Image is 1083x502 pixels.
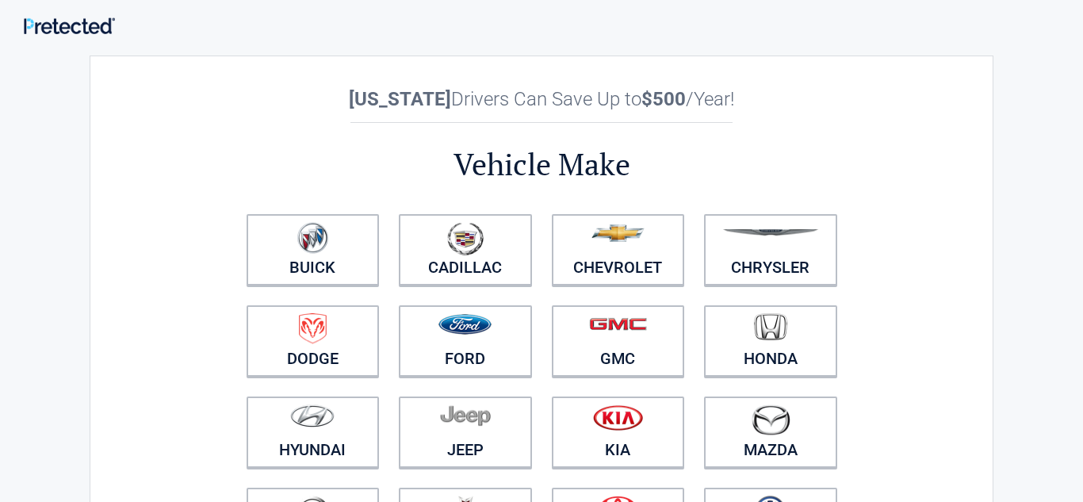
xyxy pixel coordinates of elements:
img: mazda [751,404,790,435]
img: chevrolet [591,224,645,242]
img: hyundai [290,404,335,427]
img: dodge [299,313,327,344]
a: GMC [552,305,685,377]
a: Dodge [247,305,380,377]
img: Main Logo [24,17,115,34]
img: buick [297,222,328,254]
img: kia [593,404,643,431]
a: Cadillac [399,214,532,285]
a: Ford [399,305,532,377]
img: gmc [589,317,647,331]
a: Kia [552,397,685,468]
img: jeep [440,404,491,427]
a: Mazda [704,397,837,468]
img: cadillac [447,222,484,255]
b: $500 [641,88,686,110]
a: Chrysler [704,214,837,285]
a: Buick [247,214,380,285]
a: Honda [704,305,837,377]
img: ford [438,314,492,335]
b: [US_STATE] [349,88,451,110]
img: honda [754,313,787,341]
h2: Vehicle Make [236,144,847,185]
h2: Drivers Can Save Up to /Year [236,88,847,110]
img: chrysler [722,229,819,236]
a: Jeep [399,397,532,468]
a: Hyundai [247,397,380,468]
a: Chevrolet [552,214,685,285]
